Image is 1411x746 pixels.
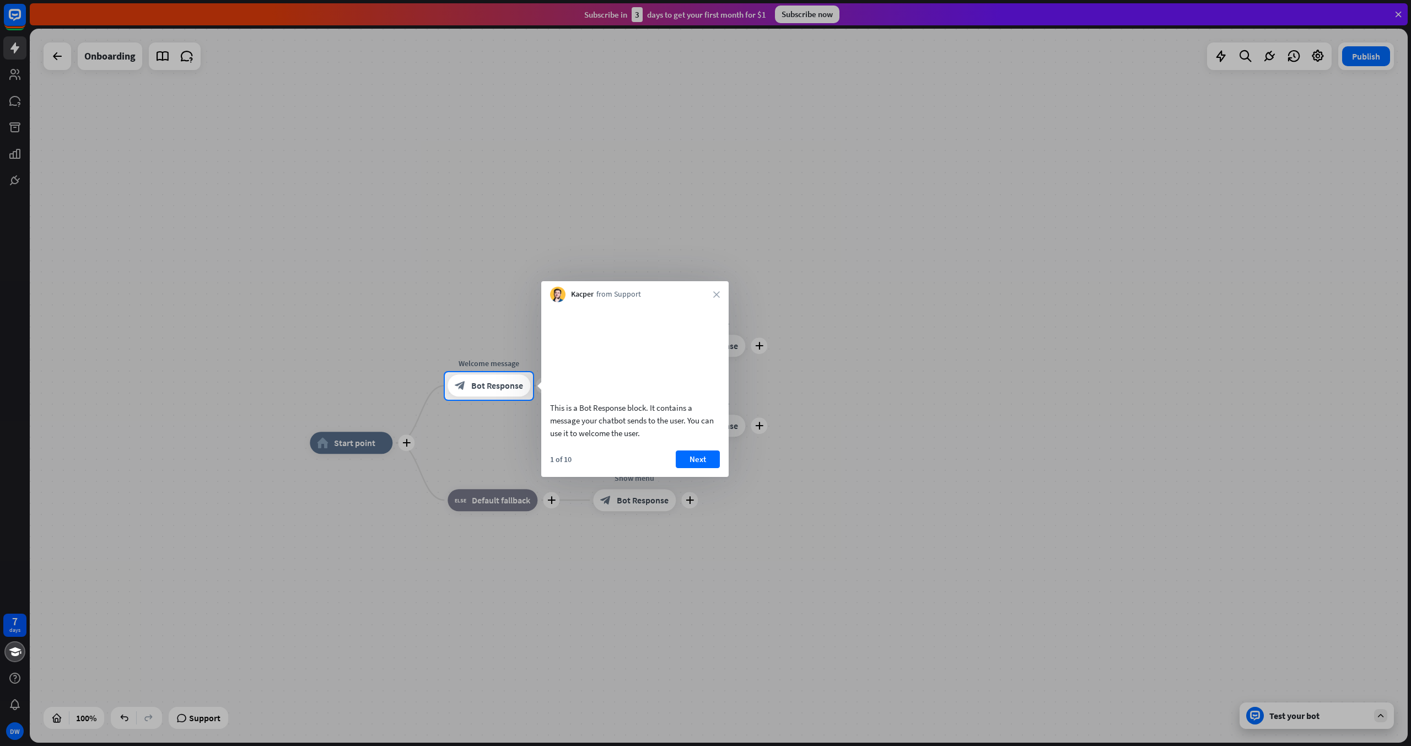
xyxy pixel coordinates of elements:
span: Kacper [571,289,594,300]
div: 1 of 10 [550,454,572,464]
button: Open LiveChat chat widget [9,4,42,37]
button: Next [676,450,720,468]
span: from Support [596,289,641,300]
div: This is a Bot Response block. It contains a message your chatbot sends to the user. You can use i... [550,401,720,439]
span: Bot Response [471,380,523,391]
i: block_bot_response [455,380,466,391]
i: close [713,291,720,298]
